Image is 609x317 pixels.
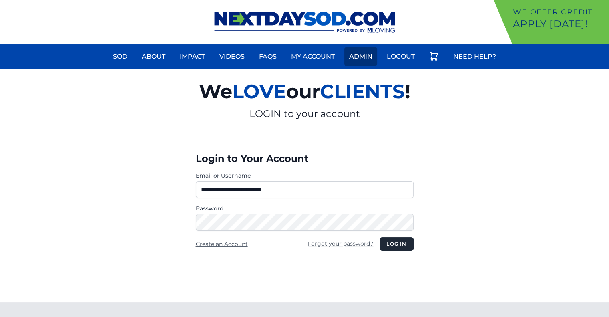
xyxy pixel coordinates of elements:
[196,152,414,165] h3: Login to Your Account
[380,237,413,251] button: Log in
[232,80,286,103] span: LOVE
[137,47,170,66] a: About
[106,75,503,107] h2: We our !
[513,6,606,18] p: We offer Credit
[448,47,501,66] a: Need Help?
[108,47,132,66] a: Sod
[382,47,420,66] a: Logout
[196,204,414,212] label: Password
[196,172,414,180] label: Email or Username
[320,80,405,103] span: CLIENTS
[286,47,340,66] a: My Account
[215,47,249,66] a: Videos
[513,18,606,30] p: Apply [DATE]!
[344,47,377,66] a: Admin
[196,240,248,248] a: Create an Account
[254,47,281,66] a: FAQs
[106,107,503,120] p: LOGIN to your account
[175,47,210,66] a: Impact
[308,240,373,247] a: Forgot your password?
